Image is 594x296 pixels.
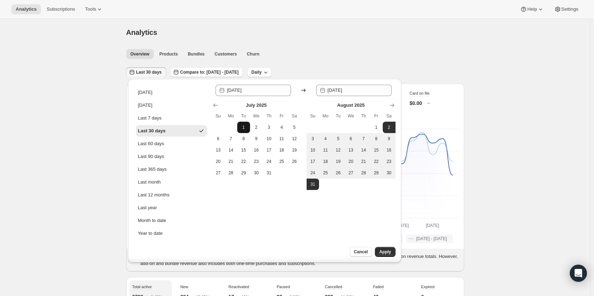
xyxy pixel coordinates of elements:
[47,6,75,12] span: Subscriptions
[348,113,355,119] span: We
[561,6,578,12] span: Settings
[253,125,260,130] span: 2
[383,144,396,156] button: Saturday August 16 2025
[265,125,272,130] span: 3
[136,100,207,111] button: [DATE]
[319,110,332,122] th: Monday
[291,113,298,119] span: Sa
[309,147,317,153] span: 10
[224,110,237,122] th: Monday
[262,133,275,144] button: Thursday July 10 2025
[357,110,370,122] th: Thursday
[278,147,285,153] span: 18
[360,113,367,119] span: Th
[265,170,272,176] span: 31
[319,133,332,144] button: Monday August 4 2025
[250,144,263,156] button: Wednesday July 16 2025
[138,230,163,237] div: Year to date
[224,133,237,144] button: Monday July 7 2025
[138,166,167,173] div: Last 365 days
[570,265,587,282] div: Open Intercom Messenger
[237,110,250,122] th: Tuesday
[386,136,393,142] span: 9
[335,113,342,119] span: Tu
[277,285,290,289] span: Paused
[136,215,207,226] button: Month to date
[370,122,383,133] button: Friday August 1 2025
[383,156,396,167] button: Saturday August 23 2025
[275,156,288,167] button: Friday July 25 2025
[335,136,342,142] span: 5
[215,113,222,119] span: Su
[262,167,275,179] button: Thursday July 31 2025
[322,113,329,119] span: Mo
[138,191,170,199] div: Last 12 months
[180,69,239,75] span: Compare to: [DATE] - [DATE]
[345,110,357,122] th: Wednesday
[370,144,383,156] button: Friday August 15 2025
[288,133,301,144] button: Saturday July 12 2025
[138,89,153,96] div: [DATE]
[373,136,380,142] span: 8
[253,159,260,164] span: 23
[288,122,301,133] button: Saturday July 5 2025
[136,151,207,162] button: Last 90 days
[237,144,250,156] button: Tuesday July 15 2025
[16,6,37,12] span: Analytics
[406,234,452,243] button: [DATE] - [DATE]
[138,140,164,147] div: Last 60 days
[262,156,275,167] button: Thursday July 24 2025
[240,125,247,130] span: 1
[278,125,285,130] span: 4
[348,147,355,153] span: 13
[357,167,370,179] button: Thursday August 28 2025
[227,113,234,119] span: Mo
[278,136,285,142] span: 11
[370,110,383,122] th: Friday
[386,159,393,164] span: 23
[138,204,157,211] div: Last year
[410,91,430,95] span: Card on file
[383,110,396,122] th: Saturday
[348,159,355,164] span: 20
[265,136,272,142] span: 10
[291,147,298,153] span: 19
[307,179,319,190] button: End of range Sunday August 31 2025
[307,144,319,156] button: Sunday August 10 2025
[387,100,397,110] button: Show next month, September 2025
[212,144,225,156] button: Sunday July 13 2025
[136,189,207,201] button: Last 12 months
[42,4,79,14] button: Subscriptions
[550,4,583,14] button: Settings
[250,156,263,167] button: Wednesday July 23 2025
[227,136,234,142] span: 7
[215,170,222,176] span: 27
[253,113,260,119] span: We
[307,167,319,179] button: Sunday August 24 2025
[224,167,237,179] button: Monday July 28 2025
[373,125,380,130] span: 1
[291,125,298,130] span: 5
[527,6,537,12] span: Help
[275,144,288,156] button: Friday July 18 2025
[247,51,259,57] span: Churn
[136,228,207,239] button: Year to date
[309,113,317,119] span: Su
[350,247,372,257] button: Cancel
[138,179,161,186] div: Last month
[332,110,345,122] th: Tuesday
[319,167,332,179] button: Monday August 25 2025
[360,170,367,176] span: 28
[332,156,345,167] button: Tuesday August 19 2025
[410,100,422,107] p: $0.00
[322,147,329,153] span: 11
[357,144,370,156] button: Thursday August 14 2025
[262,110,275,122] th: Thursday
[309,181,317,187] span: 31
[360,136,367,142] span: 7
[126,28,157,36] span: Analytics
[240,170,247,176] span: 29
[136,176,207,188] button: Last month
[237,167,250,179] button: Tuesday July 29 2025
[138,153,164,160] div: Last 90 days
